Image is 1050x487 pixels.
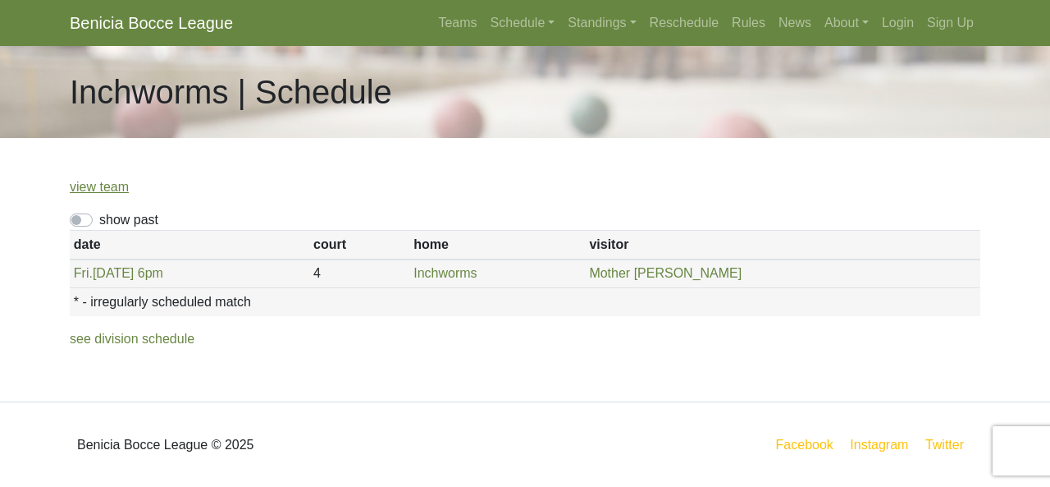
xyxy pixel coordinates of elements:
[409,231,585,260] th: home
[589,266,742,280] a: Mother [PERSON_NAME]
[725,7,772,39] a: Rules
[847,434,911,455] a: Instagram
[70,231,309,260] th: date
[484,7,562,39] a: Schedule
[920,7,980,39] a: Sign Up
[773,434,837,455] a: Facebook
[99,210,158,230] label: show past
[70,288,980,316] th: * - irregularly scheduled match
[643,7,726,39] a: Reschedule
[413,266,477,280] a: Inchworms
[309,260,409,288] td: 4
[70,180,129,194] a: view team
[74,266,93,280] span: Fri.
[772,7,818,39] a: News
[561,7,642,39] a: Standings
[922,434,977,455] a: Twitter
[70,72,392,112] h1: Inchworms | Schedule
[57,416,525,475] div: Benicia Bocce League © 2025
[875,7,920,39] a: Login
[818,7,875,39] a: About
[309,231,409,260] th: court
[70,7,233,39] a: Benicia Bocce League
[586,231,980,260] th: visitor
[431,7,483,39] a: Teams
[74,266,163,280] a: Fri.[DATE] 6pm
[70,332,194,346] a: see division schedule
